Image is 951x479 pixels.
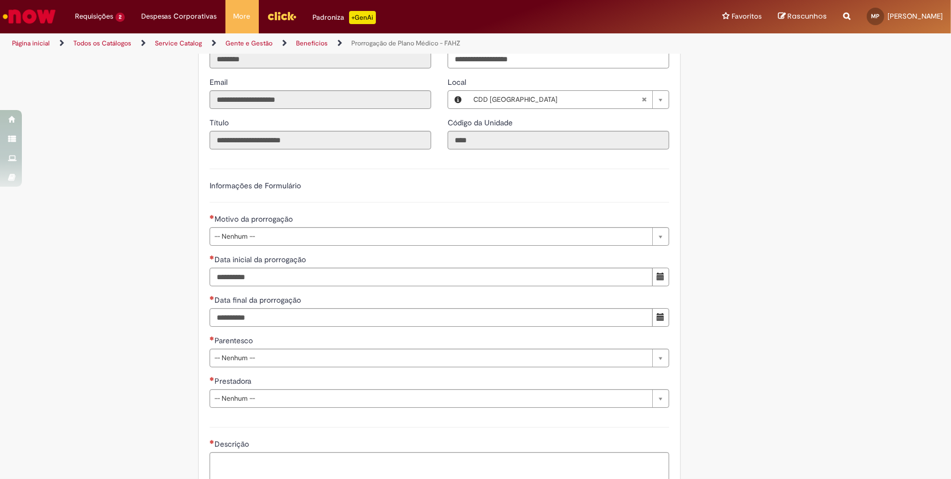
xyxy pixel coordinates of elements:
input: ID [210,50,431,68]
button: Mostrar calendário para Data final da prorrogação [652,308,669,327]
img: ServiceNow [1,5,57,27]
button: Mostrar calendário para Data inicial da prorrogação [652,268,669,286]
span: Necessários [210,440,214,444]
input: Data inicial da prorrogação [210,268,653,286]
input: Data final da prorrogação [210,308,653,327]
a: Página inicial [12,39,50,48]
span: [PERSON_NAME] [888,11,943,21]
a: Gente e Gestão [225,39,272,48]
a: Benefícios [296,39,328,48]
label: Somente leitura - Título [210,117,231,128]
span: -- Nenhum -- [214,390,647,407]
img: click_logo_yellow_360x200.png [267,8,297,24]
span: -- Nenhum -- [214,228,647,245]
span: Parentesco [214,336,255,345]
span: More [234,11,251,22]
span: Necessários [210,296,214,300]
span: Necessários [210,215,214,219]
span: Prestadora [214,376,253,386]
label: Informações de Formulário [210,181,301,191]
span: Somente leitura - Código da Unidade [448,118,515,128]
span: -- Nenhum -- [214,349,647,367]
span: Necessários [210,377,214,381]
a: CDD [GEOGRAPHIC_DATA]Limpar campo Local [468,91,669,108]
span: Necessários [210,336,214,341]
span: Somente leitura - Título [210,118,231,128]
p: +GenAi [349,11,376,24]
input: Código da Unidade [448,131,669,149]
span: Requisições [75,11,113,22]
span: Somente leitura - Email [210,77,230,87]
a: Prorrogação de Plano Médico - FAHZ [351,39,460,48]
span: CDD [GEOGRAPHIC_DATA] [473,91,641,108]
span: Necessários [210,255,214,259]
span: Descrição [214,439,251,449]
label: Somente leitura - Código da Unidade [448,117,515,128]
span: Despesas Corporativas [141,11,217,22]
span: Data final da prorrogação [214,295,303,305]
span: Motivo da prorrogação [214,214,295,224]
span: Data inicial da prorrogação [214,255,308,264]
ul: Trilhas de página [8,33,626,54]
input: Email [210,90,431,109]
a: Todos os Catálogos [73,39,131,48]
span: Local [448,77,468,87]
span: MP [872,13,880,20]
abbr: Limpar campo Local [636,91,652,108]
label: Somente leitura - Email [210,77,230,88]
input: Título [210,131,431,149]
span: Rascunhos [787,11,827,21]
span: Favoritos [732,11,762,22]
button: Local, Visualizar este registro CDD Fortaleza [448,91,468,108]
span: 2 [115,13,125,22]
input: Telefone de Contato [448,50,669,68]
a: Rascunhos [778,11,827,22]
a: Service Catalog [155,39,202,48]
div: Padroniza [313,11,376,24]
